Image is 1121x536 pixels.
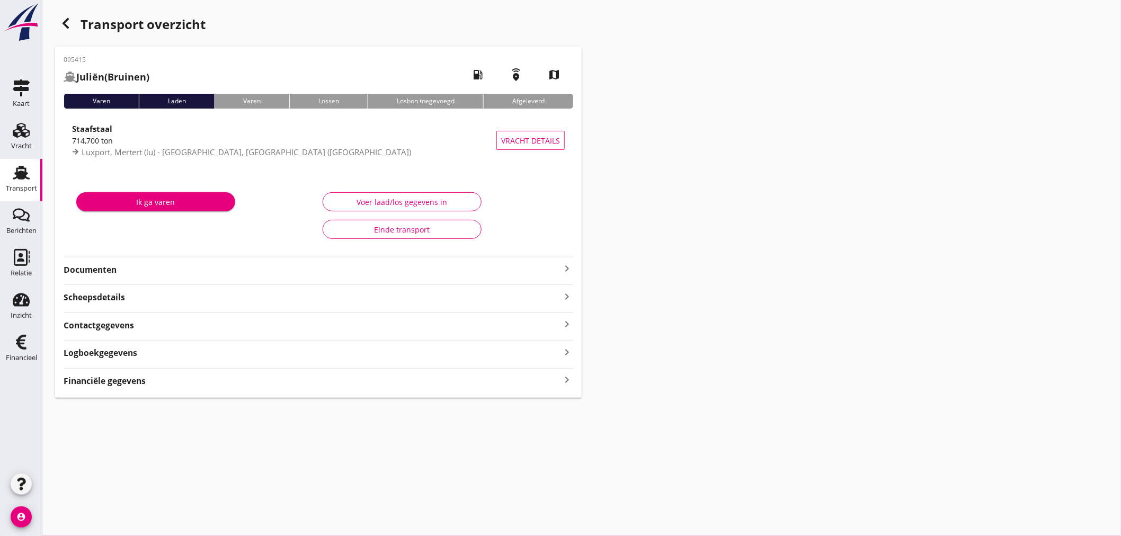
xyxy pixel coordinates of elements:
div: Afgeleverd [483,94,573,109]
i: keyboard_arrow_right [560,317,573,332]
i: keyboard_arrow_right [560,262,573,275]
strong: Scheepsdetails [64,291,125,303]
strong: Juliën [76,70,104,83]
i: emergency_share [501,60,531,90]
div: Transport [6,185,37,192]
div: Kaart [13,100,30,107]
a: Staafstaal714,700 tonLuxport, Mertert (lu) - [GEOGRAPHIC_DATA], [GEOGRAPHIC_DATA] ([GEOGRAPHIC_DA... [64,117,573,164]
div: Vracht [11,142,32,149]
div: Berichten [6,227,37,234]
div: 714,700 ton [72,135,496,146]
div: Lossen [289,94,368,109]
strong: Logboekgegevens [64,347,137,359]
button: Einde transport [323,220,482,239]
div: Einde transport [332,224,473,235]
i: map [539,60,569,90]
span: Luxport, Mertert (lu) - [GEOGRAPHIC_DATA], [GEOGRAPHIC_DATA] ([GEOGRAPHIC_DATA]) [82,147,411,157]
div: Ik ga varen [85,196,227,208]
div: Varen [215,94,290,109]
i: keyboard_arrow_right [560,289,573,303]
i: account_circle [11,506,32,528]
i: keyboard_arrow_right [560,373,573,387]
div: Varen [64,94,139,109]
button: Vracht details [496,131,565,150]
span: Vracht details [501,135,560,146]
strong: Documenten [64,264,560,276]
p: 095415 [64,55,149,65]
i: local_gas_station [463,60,493,90]
strong: Financiële gegevens [64,375,146,387]
div: Financieel [6,354,37,361]
div: Losbon toegevoegd [368,94,483,109]
div: Transport overzicht [55,13,582,38]
button: Voer laad/los gegevens in [323,192,482,211]
img: logo-small.a267ee39.svg [2,3,40,42]
div: Relatie [11,270,32,276]
div: Voer laad/los gegevens in [332,196,473,208]
button: Ik ga varen [76,192,235,211]
i: keyboard_arrow_right [560,345,573,359]
div: Inzicht [11,312,32,319]
h2: (Bruinen) [64,70,149,84]
div: Laden [139,94,215,109]
strong: Contactgegevens [64,319,134,332]
strong: Staafstaal [72,123,112,134]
